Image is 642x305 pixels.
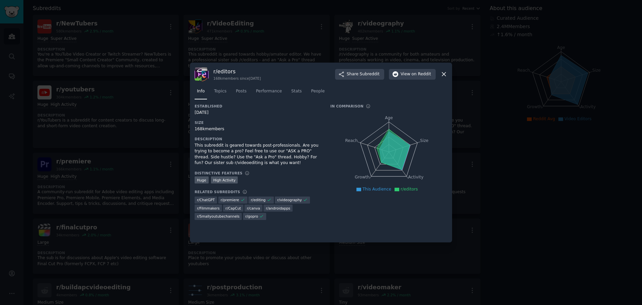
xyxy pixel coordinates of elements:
[335,69,384,80] button: ShareSubreddit
[385,116,393,120] tspan: Age
[251,198,265,202] span: r/ editing
[211,176,238,183] div: High Activity
[256,88,282,94] span: Performance
[236,88,246,94] span: Posts
[195,86,207,100] a: Info
[347,71,380,77] span: Share
[195,126,321,132] div: 168k members
[195,176,209,183] div: Huge
[195,171,242,175] h3: Distinctive Features
[233,86,249,100] a: Posts
[245,214,258,219] span: r/ gopro
[197,214,239,219] span: r/ Smallyoutubechannels
[309,86,327,100] a: People
[360,71,380,77] span: Subreddit
[355,175,369,179] tspan: Growth
[247,206,260,211] span: r/ canva
[197,198,215,202] span: r/ ChatGPT
[195,110,321,116] div: [DATE]
[214,88,226,94] span: Topics
[389,69,436,80] button: Viewon Reddit
[195,137,321,141] h3: Description
[212,86,229,100] a: Topics
[195,120,321,125] h3: Size
[412,71,431,77] span: on Reddit
[221,198,239,202] span: r/ premiere
[195,67,209,81] img: editors
[330,104,363,108] h3: In Comparison
[195,189,240,194] h3: Related Subreddits
[401,187,418,192] span: r/editors
[195,143,321,166] div: This subreddit is geared towards post-professionals. Are you trying to become a pro? Feel free to...
[213,68,261,75] h3: r/ editors
[345,138,358,143] tspan: Reach
[213,76,261,81] div: 168k members since [DATE]
[311,88,325,94] span: People
[420,138,428,143] tspan: Size
[225,206,241,211] span: r/ CapCut
[197,88,205,94] span: Info
[277,198,302,202] span: r/ videography
[197,206,220,211] span: r/ Filmmakers
[266,206,290,211] span: r/ androidapps
[362,187,391,192] span: This Audience
[408,175,424,179] tspan: Activity
[401,71,431,77] span: View
[195,104,321,108] h3: Established
[289,86,304,100] a: Stats
[291,88,302,94] span: Stats
[253,86,284,100] a: Performance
